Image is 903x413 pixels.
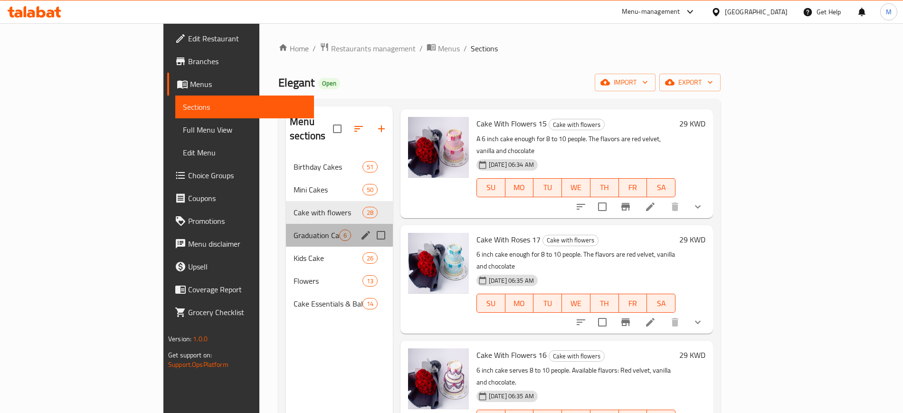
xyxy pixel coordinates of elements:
span: 13 [363,277,377,286]
button: Branch-specific-item [614,195,637,218]
span: Choice Groups [188,170,306,181]
span: FR [623,297,644,310]
div: items [362,161,378,173]
span: Select to update [592,197,612,217]
a: Coverage Report [167,278,314,301]
span: 14 [363,299,377,308]
span: FR [623,181,644,194]
nav: Menu sections [286,152,393,319]
span: Select all sections [327,119,347,139]
button: Branch-specific-item [614,311,637,334]
img: Cake With Flowers 15 [408,117,469,178]
span: [DATE] 06:34 AM [485,160,538,169]
span: WE [566,181,587,194]
div: [GEOGRAPHIC_DATA] [725,7,788,17]
button: SA [647,178,675,197]
span: ‏Cake with flowers [543,235,598,246]
button: sort-choices [570,195,592,218]
span: Upsell [188,261,306,272]
div: items [362,298,378,309]
h6: 29 KWD [679,117,705,130]
button: sort-choices [570,311,592,334]
button: Add section [370,117,393,140]
span: 51 [363,163,377,172]
span: Graduation Cakes [294,230,339,241]
img: Cake With Roses 17 [408,233,469,294]
span: Cake With Flowers 15 [476,116,547,131]
span: Cake With Roses 17 [476,232,541,247]
div: items [362,207,378,218]
span: 1.0.0 [193,333,208,345]
a: Branches [167,50,314,73]
button: edit [359,228,373,242]
button: delete [664,311,686,334]
a: Coupons [167,187,314,210]
div: Graduation Cakes6edit [286,224,393,247]
p: 6 inch cake enough for 8 to 10 people. The flavors are red velvet, vanilla and chocolate [476,249,675,272]
button: show more [686,311,709,334]
div: ‏Cake with flowers [549,350,605,362]
div: items [362,252,378,264]
a: Menus [167,73,314,96]
div: ‏Cake with flowers [549,119,605,130]
span: import [602,77,648,88]
p: ‏A 6 inch cake enough for 8 to 10 people. The flavors are red velvet, vanilla and chocolate [476,133,675,157]
span: SA [651,181,672,194]
span: Branches [188,56,306,67]
li: / [419,43,423,54]
span: 6 [340,231,351,240]
span: TH [594,297,615,310]
span: [DATE] 06:35 AM [485,276,538,285]
svg: Show Choices [692,201,703,212]
span: Cake Essentials & Balloons [294,298,362,309]
span: 50 [363,185,377,194]
li: / [313,43,316,54]
a: Menu disclaimer [167,232,314,255]
a: Edit Menu [175,141,314,164]
span: export [667,77,713,88]
span: Menus [190,78,306,90]
span: TH [594,181,615,194]
div: Mini Cakes50 [286,178,393,201]
span: WE [566,297,587,310]
button: TU [533,178,562,197]
span: Sections [183,101,306,113]
span: TU [537,181,558,194]
span: SU [481,181,502,194]
span: Cake With Flowers 16 [476,348,547,362]
div: Cake Essentials & Balloons14 [286,292,393,315]
span: Flowers [294,275,362,287]
p: 6 inch cake serves 8 to 10 people. Available flavors: Red velvet, vanilla and chocolate. [476,365,675,388]
span: Full Menu View [183,124,306,135]
button: SU [476,294,505,313]
span: Restaurants management [331,43,416,54]
span: ‏Cake with flowers [549,351,604,362]
span: M [886,7,892,17]
button: FR [619,178,647,197]
button: export [659,74,721,91]
span: Menu disclaimer [188,238,306,250]
span: Sections [471,43,498,54]
span: Birthday Cakes [294,161,362,173]
a: Full Menu View [175,118,314,141]
div: ‏Cake with flowers28 [286,201,393,224]
span: Menus [438,43,460,54]
span: Mini Cakes [294,184,362,195]
button: MO [505,178,534,197]
svg: Show Choices [692,317,703,328]
span: Sort sections [347,117,370,140]
button: SA [647,294,675,313]
img: Cake With Flowers 16 [408,348,469,409]
span: TU [537,297,558,310]
div: Menu-management [622,6,680,18]
div: Open [318,78,340,89]
span: Get support on: [168,349,212,361]
button: FR [619,294,647,313]
button: MO [505,294,534,313]
nav: breadcrumb [278,42,721,55]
